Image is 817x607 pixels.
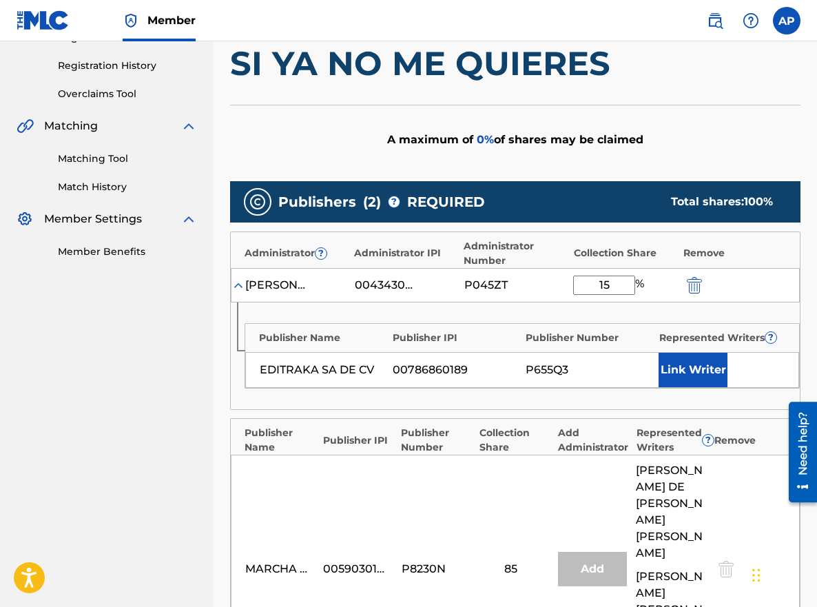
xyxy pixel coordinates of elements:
img: expand [180,211,197,227]
img: search [707,12,723,29]
span: Member [147,12,196,28]
div: Represented Writers [659,331,786,345]
span: [PERSON_NAME] DE [PERSON_NAME] [PERSON_NAME] [636,462,707,562]
div: Collection Share [574,246,676,260]
iframe: Chat Widget [748,541,817,607]
div: Administrator Number [464,239,566,268]
span: REQUIRED [407,192,485,212]
div: 00786860189 [393,362,519,378]
span: ? [703,435,714,446]
span: 0 % [477,133,494,146]
a: Overclaims Tool [58,87,197,101]
img: 12a2ab48e56ec057fbd8.svg [687,277,702,294]
span: Publishers [278,192,356,212]
a: Registration History [58,59,197,73]
span: ? [389,196,400,207]
div: Represented Writers [637,426,708,455]
div: Publisher IPI [393,331,519,345]
div: A maximum of of shares may be claimed [230,105,800,174]
div: EDITRAKA SA DE CV [260,362,386,378]
span: % [635,276,648,295]
div: Help [737,7,765,34]
img: help [743,12,759,29]
img: MLC Logo [17,10,70,30]
img: Matching [17,118,34,134]
div: Publisher Name [245,426,316,455]
h1: SI YA NO ME QUIERES [230,43,800,84]
iframe: Resource Center [778,396,817,507]
button: Link Writer [659,353,727,387]
div: Administrator IPI [354,246,457,260]
div: Publisher Number [401,426,473,455]
div: Remove [683,246,786,260]
img: expand [180,118,197,134]
div: Drag [752,555,761,596]
a: Member Benefits [58,245,197,259]
div: Collection Share [479,426,551,455]
div: Administrator [245,246,347,260]
span: 100 % [744,195,773,208]
div: Total shares: [671,194,773,210]
span: Matching [44,118,98,134]
img: expand-cell-toggle [231,278,245,292]
div: Publisher IPI [323,433,395,448]
span: Member Settings [44,211,142,227]
div: Publisher Name [259,331,386,345]
div: Remove [714,433,786,448]
span: ? [316,248,327,259]
div: User Menu [773,7,800,34]
span: ? [765,332,776,343]
a: Public Search [701,7,729,34]
div: Add Administrator [558,426,630,455]
a: Match History [58,180,197,194]
img: Member Settings [17,211,33,227]
div: P655Q3 [526,362,652,378]
img: publishers [249,194,266,210]
div: Publisher Number [526,331,652,345]
span: ( 2 ) [363,192,381,212]
a: Matching Tool [58,152,197,166]
img: Top Rightsholder [123,12,139,29]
